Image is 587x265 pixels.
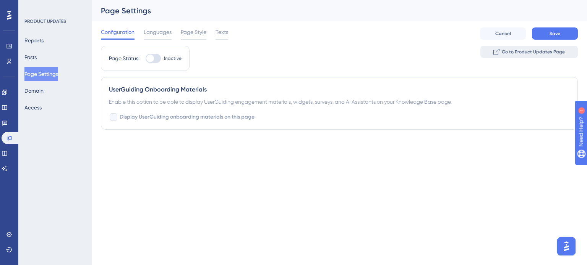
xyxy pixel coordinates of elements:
[24,84,44,98] button: Domain
[181,27,206,37] span: Page Style
[495,31,511,37] span: Cancel
[532,27,578,40] button: Save
[109,54,139,63] div: Page Status:
[144,27,172,37] span: Languages
[24,50,37,64] button: Posts
[24,34,44,47] button: Reports
[53,4,55,10] div: 1
[109,85,570,94] div: UserGuiding Onboarding Materials
[101,27,135,37] span: Configuration
[109,97,570,106] div: Enable this option to be able to display UserGuiding engagement materials, widgets, surveys, and ...
[24,67,58,81] button: Page Settings
[164,55,182,61] span: Inactive
[216,27,228,37] span: Texts
[555,235,578,258] iframe: UserGuiding AI Assistant Launcher
[502,49,565,55] span: Go to Product Updates Page
[101,5,559,16] div: Page Settings
[480,46,578,58] button: Go to Product Updates Page
[24,101,42,114] button: Access
[550,31,560,37] span: Save
[24,18,66,24] div: PRODUCT UPDATES
[18,2,48,11] span: Need Help?
[120,112,255,122] span: Display UserGuiding onboarding materials on this page
[480,27,526,40] button: Cancel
